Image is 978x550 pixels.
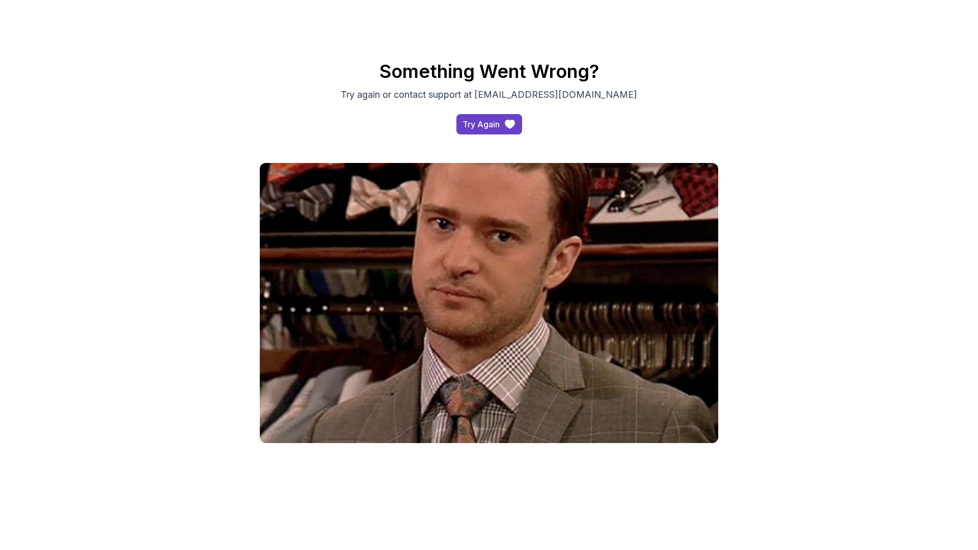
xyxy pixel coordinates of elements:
img: gif [260,163,718,443]
a: access-dashboard [456,114,522,134]
h2: Something Went Wrong? [132,61,846,81]
div: Try Again [463,118,500,130]
button: Try Again [456,114,522,134]
p: Try again or contact support at [EMAIL_ADDRESS][DOMAIN_NAME] [318,88,660,102]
